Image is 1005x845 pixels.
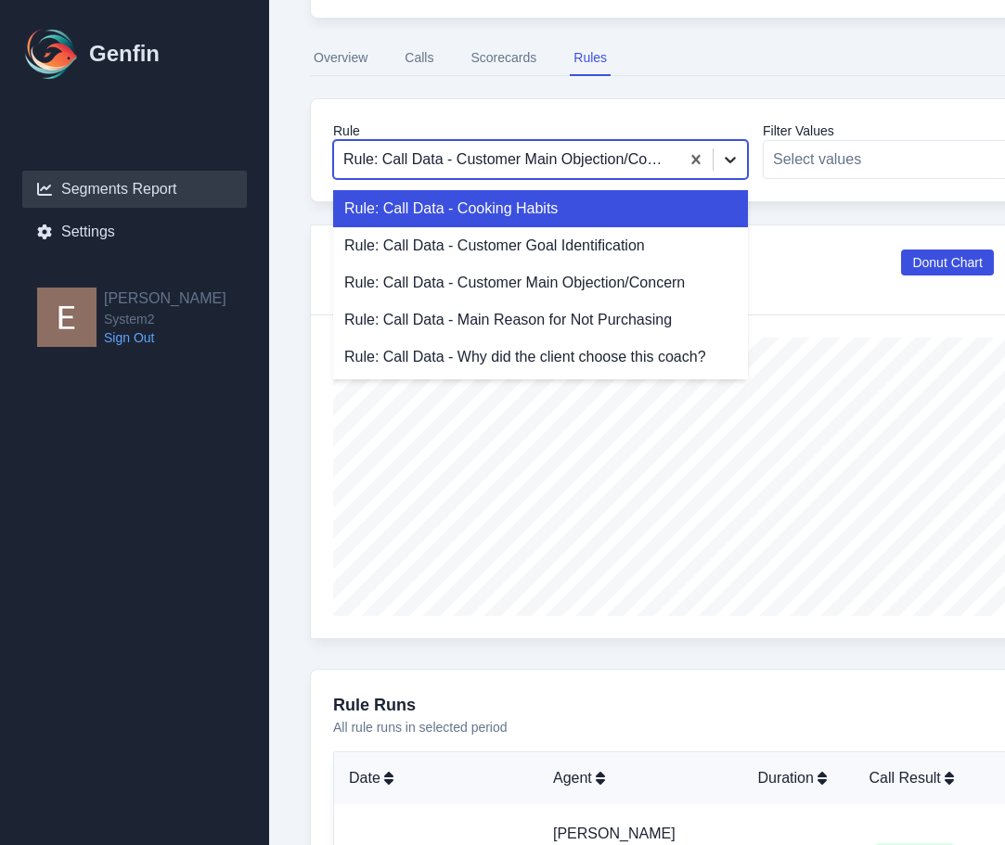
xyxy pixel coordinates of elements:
[553,767,728,789] div: Agent
[869,767,987,789] div: Call Result
[901,250,993,275] button: Donut Chart
[333,301,748,339] div: Rule: Call Data - Main Reason for Not Purchasing
[333,227,748,264] div: Rule: Call Data - Customer Goal Identification
[467,41,540,76] button: Scorecards
[349,767,523,789] div: Date
[104,310,226,328] span: System2
[104,328,226,347] a: Sign Out
[333,264,748,301] div: Rule: Call Data - Customer Main Objection/Concern
[310,41,371,76] button: Overview
[757,767,839,789] div: Duration
[22,171,247,208] a: Segments Report
[333,122,748,140] label: Rule
[22,24,82,83] img: Logo
[333,190,748,227] div: Rule: Call Data - Cooking Habits
[37,288,97,347] img: Eugene Moore
[333,339,748,376] div: Rule: Call Data - Why did the client choose this coach?
[104,288,226,310] h2: [PERSON_NAME]
[89,39,160,69] h1: Genfin
[22,213,247,250] a: Settings
[401,41,437,76] button: Calls
[570,41,611,76] button: Rules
